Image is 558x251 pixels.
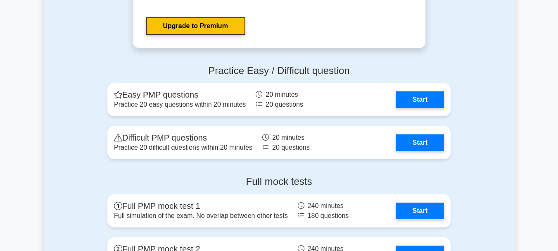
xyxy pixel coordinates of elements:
a: Start [396,134,444,151]
h4: Full mock tests [107,176,451,188]
a: Start [396,91,444,108]
a: Upgrade to Premium [146,17,245,35]
h4: Practice Easy / Difficult question [107,65,451,77]
a: Start [396,203,444,219]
